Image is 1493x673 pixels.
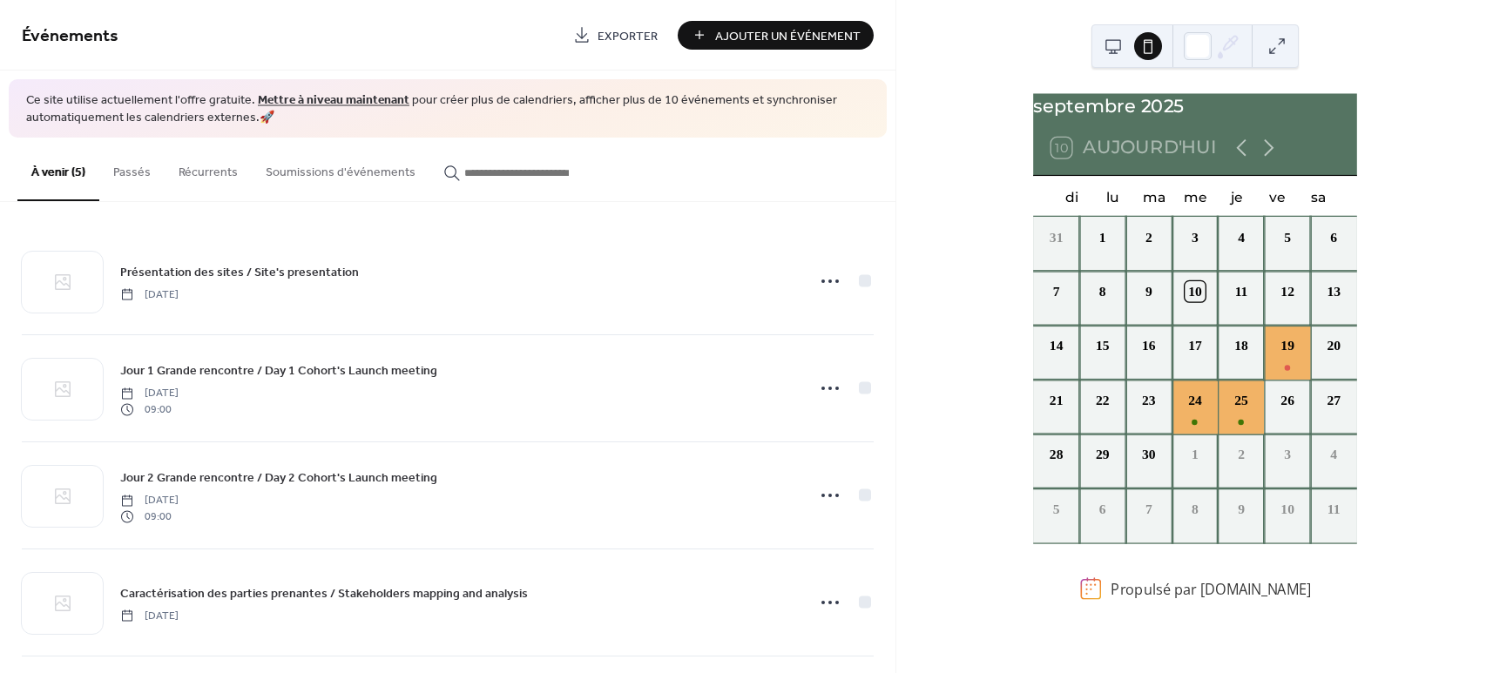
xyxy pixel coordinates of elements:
div: 7 [1046,281,1066,301]
span: 09:00 [120,508,179,524]
div: 25 [1231,390,1251,410]
div: 19 [1277,336,1297,356]
span: Jour 2 Grande rencontre / Day 2 Cohort's Launch meeting [120,469,437,488]
div: 7 [1138,499,1159,519]
span: Présentation des sites / Site's presentation [120,263,359,281]
a: Mettre à niveau maintenant [258,89,409,112]
div: 31 [1046,227,1066,247]
span: Exporter [598,27,658,45]
div: 8 [1092,281,1112,301]
div: 22 [1092,390,1112,410]
div: 8 [1185,499,1205,519]
div: 6 [1323,227,1343,247]
div: 28 [1046,444,1066,464]
div: lu [1092,176,1133,217]
span: Caractérisation des parties prenantes / Stakeholders mapping and analysis [120,584,528,602]
span: [DATE] [120,493,179,508]
button: À venir (5) [17,138,99,201]
div: ve [1256,176,1297,217]
a: Exporter [560,21,671,50]
div: 14 [1046,336,1066,356]
div: 13 [1323,281,1343,301]
div: 2 [1231,444,1251,464]
div: 29 [1092,444,1112,464]
div: septembre 2025 [1033,93,1357,120]
div: 9 [1231,499,1251,519]
div: 30 [1138,444,1159,464]
div: 15 [1092,336,1112,356]
div: 17 [1185,336,1205,356]
span: Jour 1 Grande rencontre / Day 1 Cohort's Launch meeting [120,362,437,380]
div: 21 [1046,390,1066,410]
div: 5 [1046,499,1066,519]
div: 12 [1277,281,1297,301]
div: 10 [1277,499,1297,519]
div: 18 [1231,336,1251,356]
button: Récurrents [165,138,252,199]
div: 20 [1323,336,1343,356]
div: sa [1298,176,1339,217]
div: 24 [1185,390,1205,410]
div: 16 [1138,336,1159,356]
div: 5 [1277,227,1297,247]
span: Ce site utilise actuellement l'offre gratuite. pour créer plus de calendriers, afficher plus de 1... [26,92,869,126]
span: Événements [22,19,118,53]
div: me [1174,176,1215,217]
div: je [1215,176,1256,217]
div: 11 [1231,281,1251,301]
div: 9 [1138,281,1159,301]
div: 11 [1323,499,1343,519]
div: 3 [1185,227,1205,247]
div: 27 [1323,390,1343,410]
button: Soumissions d'événements [252,138,429,199]
a: Jour 2 Grande rencontre / Day 2 Cohort's Launch meeting [120,468,437,488]
div: 23 [1138,390,1159,410]
span: 09:00 [120,401,179,417]
div: 26 [1277,390,1297,410]
div: 4 [1323,444,1343,464]
div: 1 [1185,444,1205,464]
div: 10 [1185,281,1205,301]
div: 2 [1138,227,1159,247]
button: Passés [99,138,165,199]
div: 6 [1092,499,1112,519]
span: [DATE] [120,608,179,623]
span: Ajouter Un Événement [715,27,861,45]
div: 1 [1092,227,1112,247]
div: di [1051,176,1092,217]
button: Ajouter Un Événement [678,21,874,50]
div: Propulsé par [1111,579,1311,598]
div: 4 [1231,227,1251,247]
a: Caractérisation des parties prenantes / Stakeholders mapping and analysis [120,583,528,603]
span: [DATE] [120,286,179,302]
div: 3 [1277,444,1297,464]
a: Présentation des sites / Site's presentation [120,262,359,282]
div: ma [1133,176,1174,217]
span: [DATE] [120,386,179,401]
a: Jour 1 Grande rencontre / Day 1 Cohort's Launch meeting [120,360,437,380]
a: [DOMAIN_NAME] [1200,579,1311,598]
